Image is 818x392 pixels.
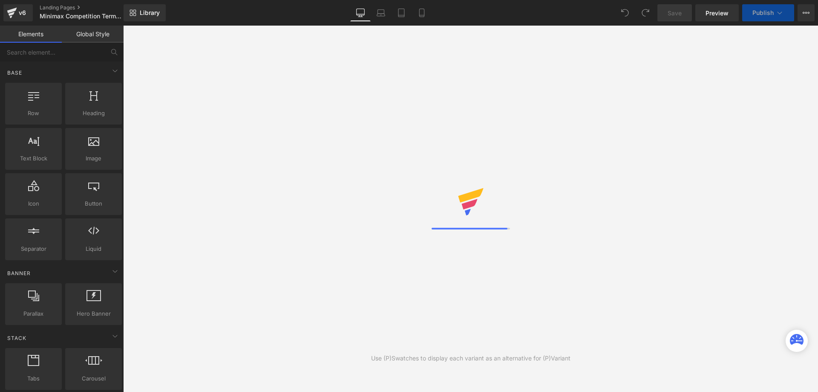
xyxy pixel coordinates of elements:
span: Preview [706,9,729,17]
div: v6 [17,7,28,18]
span: Save [668,9,682,17]
span: Carousel [68,374,119,383]
span: Minimax Competition Terms & Conditions [40,13,121,20]
a: Laptop [371,4,391,21]
span: Publish [752,9,774,16]
span: Hero Banner [68,309,119,318]
button: More [798,4,815,21]
a: New Library [124,4,166,21]
a: v6 [3,4,33,21]
span: Tabs [8,374,59,383]
span: Base [6,69,23,77]
span: Liquid [68,244,119,253]
span: Library [140,9,160,17]
a: Preview [695,4,739,21]
button: Redo [637,4,654,21]
span: Banner [6,269,32,277]
button: Undo [616,4,634,21]
a: Global Style [62,26,124,43]
span: Stack [6,334,27,342]
span: Button [68,199,119,208]
span: Heading [68,109,119,118]
span: Text Block [8,154,59,163]
div: Use (P)Swatches to display each variant as an alternative for (P)Variant [371,354,570,363]
button: Publish [742,4,794,21]
a: Mobile [412,4,432,21]
a: Landing Pages [40,4,138,11]
span: Icon [8,199,59,208]
a: Desktop [350,4,371,21]
span: Separator [8,244,59,253]
span: Row [8,109,59,118]
span: Image [68,154,119,163]
span: Parallax [8,309,59,318]
a: Tablet [391,4,412,21]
